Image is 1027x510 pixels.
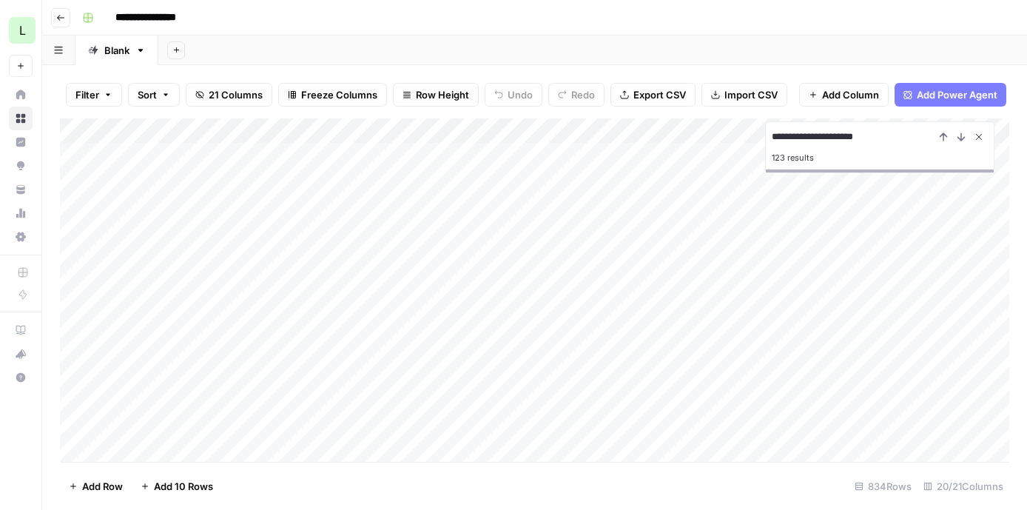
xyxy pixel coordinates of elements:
a: Browse [9,107,33,130]
a: AirOps Academy [9,318,33,342]
button: Add Power Agent [895,83,1006,107]
button: Add Column [799,83,889,107]
button: Undo [485,83,542,107]
a: Insights [9,130,33,154]
button: Import CSV [701,83,787,107]
a: Home [9,83,33,107]
a: Usage [9,201,33,225]
button: Close Search [970,128,988,146]
div: 123 results [772,149,988,167]
div: 20/21 Columns [917,474,1009,498]
span: Redo [571,87,595,102]
span: Filter [75,87,99,102]
a: Opportunities [9,154,33,178]
button: Add 10 Rows [132,474,222,498]
span: 21 Columns [209,87,263,102]
div: 834 Rows [849,474,917,498]
button: Redo [548,83,605,107]
span: Sort [138,87,157,102]
span: Import CSV [724,87,778,102]
span: Row Height [416,87,469,102]
a: Your Data [9,178,33,201]
button: Sort [128,83,180,107]
span: Undo [508,87,533,102]
a: Settings [9,225,33,249]
button: Workspace: Lob [9,12,33,49]
button: Freeze Columns [278,83,387,107]
span: Add 10 Rows [154,479,213,494]
a: Blank [75,36,158,65]
button: Row Height [393,83,479,107]
button: Add Row [60,474,132,498]
button: 21 Columns [186,83,272,107]
span: Export CSV [633,87,686,102]
button: Help + Support [9,366,33,389]
span: Add Column [822,87,879,102]
span: Add Power Agent [917,87,997,102]
button: Next Result [952,128,970,146]
span: Freeze Columns [301,87,377,102]
div: Blank [104,43,129,58]
div: What's new? [10,343,32,365]
span: Add Row [82,479,123,494]
button: Export CSV [610,83,696,107]
span: L [19,21,26,39]
button: What's new? [9,342,33,366]
button: Filter [66,83,122,107]
button: Previous Result [935,128,952,146]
